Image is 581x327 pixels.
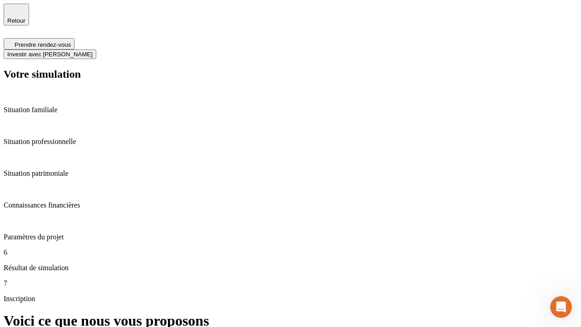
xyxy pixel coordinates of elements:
[4,50,96,59] button: Investir avec [PERSON_NAME]
[7,17,25,24] span: Retour
[4,279,577,287] p: 7
[4,4,29,25] button: Retour
[4,38,74,50] button: Prendre rendez-vous
[4,106,577,114] p: Situation familiale
[7,51,93,58] span: Investir avec [PERSON_NAME]
[4,233,577,241] p: Paramètres du projet
[15,41,71,48] span: Prendre rendez-vous
[4,138,577,146] p: Situation professionnelle
[4,68,577,80] h2: Votre simulation
[4,169,577,178] p: Situation patrimoniale
[4,201,577,209] p: Connaissances financières
[4,248,577,257] p: 6
[550,296,572,318] iframe: Intercom live chat
[4,295,577,303] p: Inscription
[4,264,577,272] p: Résultat de simulation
